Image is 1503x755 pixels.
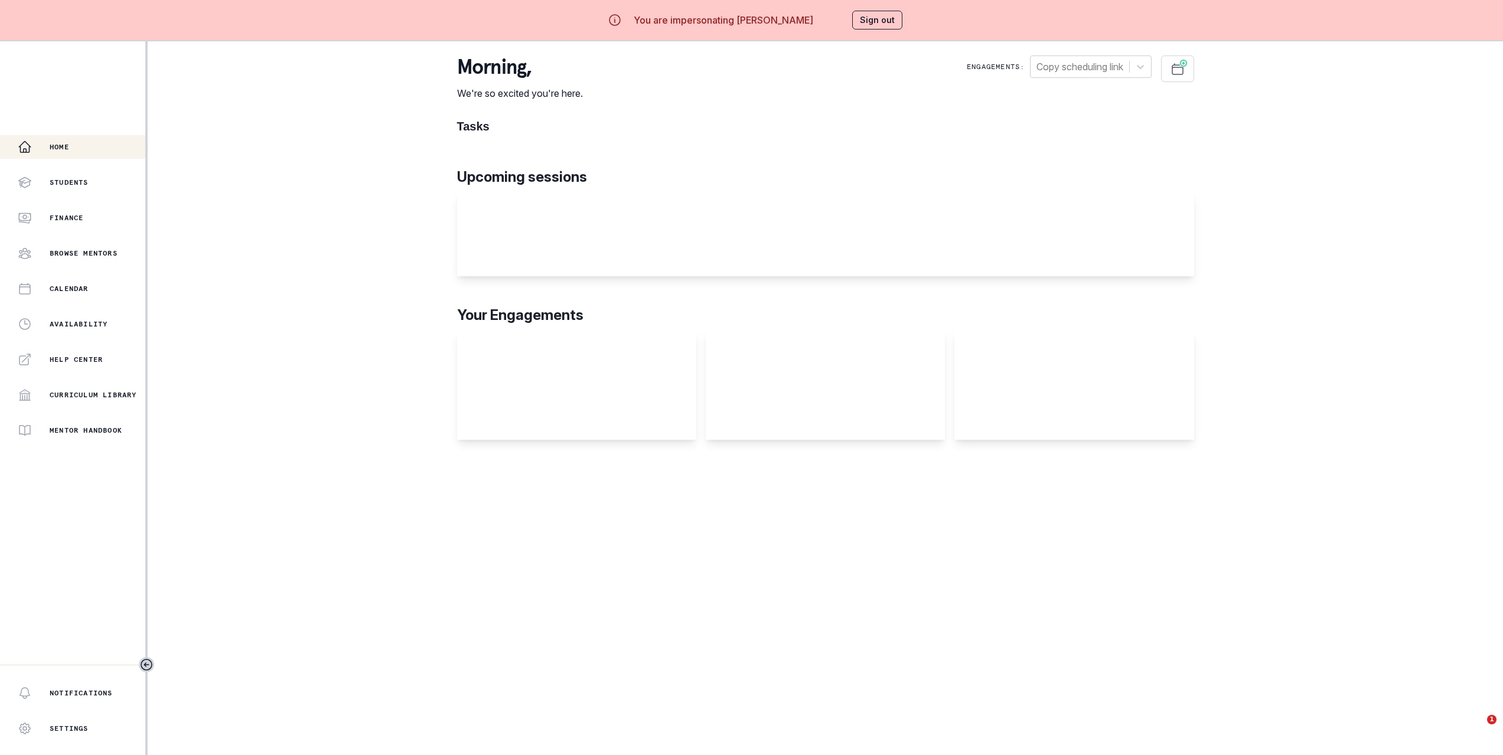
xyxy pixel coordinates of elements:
p: Availability [50,319,107,329]
p: Settings [50,724,89,733]
span: 1 [1487,715,1497,724]
button: Toggle sidebar [139,657,154,672]
p: Home [50,142,69,152]
p: You are impersonating [PERSON_NAME] [634,13,813,27]
h1: Tasks [457,119,1194,133]
p: Mentor Handbook [50,426,122,435]
p: Upcoming sessions [457,166,1194,188]
button: Sign out [852,11,902,30]
iframe: Intercom live chat [1463,715,1491,743]
p: Your Engagements [457,305,1194,326]
p: Help Center [50,355,103,364]
p: Browse Mentors [50,249,118,258]
p: We're so excited you're here. [457,86,583,100]
div: Copy scheduling link [1036,60,1123,74]
p: Curriculum Library [50,390,137,400]
p: Notifications [50,688,113,698]
p: morning , [457,55,583,79]
p: Calendar [50,284,89,293]
p: Students [50,178,89,187]
p: Engagements: [967,62,1025,71]
button: Schedule Sessions [1161,55,1194,82]
p: Finance [50,213,83,223]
